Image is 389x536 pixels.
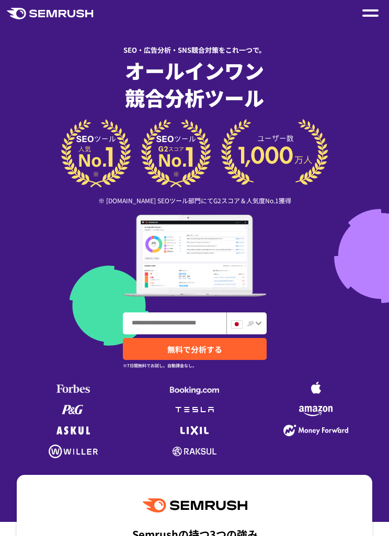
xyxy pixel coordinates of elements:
[17,57,372,111] h1: オールインワン 競合分析ツール
[17,37,372,55] div: SEO・広告分析・SNS競合対策をこれ一つで。
[167,344,222,355] span: 無料で分析する
[143,498,247,512] img: Semrush
[123,338,267,360] a: 無料で分析する
[247,319,254,328] span: JP
[123,313,226,334] input: ドメイン、キーワードまたはURLを入力してください
[123,360,197,370] small: ※7日間無料でお試し。自動課金なし。
[17,195,372,205] div: ※ [DOMAIN_NAME] SEOツール部門にてG2スコア＆人気度No.1獲得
